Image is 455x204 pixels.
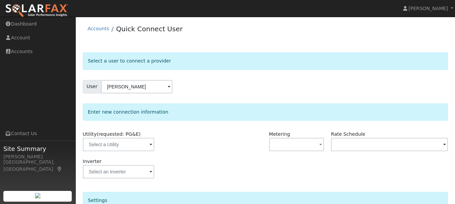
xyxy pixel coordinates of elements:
[5,4,68,18] img: SolarFax
[3,144,72,153] span: Site Summary
[409,6,448,11] span: [PERSON_NAME]
[101,80,172,93] input: Select a User
[83,52,448,70] div: Select a user to connect a provider
[116,25,183,33] a: Quick Connect User
[83,104,448,121] div: Enter new connection information
[97,131,141,137] span: (requested: PG&E)
[35,193,40,198] img: retrieve
[57,166,63,172] a: Map
[3,159,72,173] div: [GEOGRAPHIC_DATA], [GEOGRAPHIC_DATA]
[83,131,141,138] label: Utility
[83,138,154,151] input: Select a Utility
[3,153,72,160] div: [PERSON_NAME]
[331,131,365,138] label: Rate Schedule
[83,165,154,178] input: Select an Inverter
[83,80,101,93] span: User
[269,131,290,138] label: Metering
[83,158,102,165] label: Inverter
[88,26,109,31] a: Accounts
